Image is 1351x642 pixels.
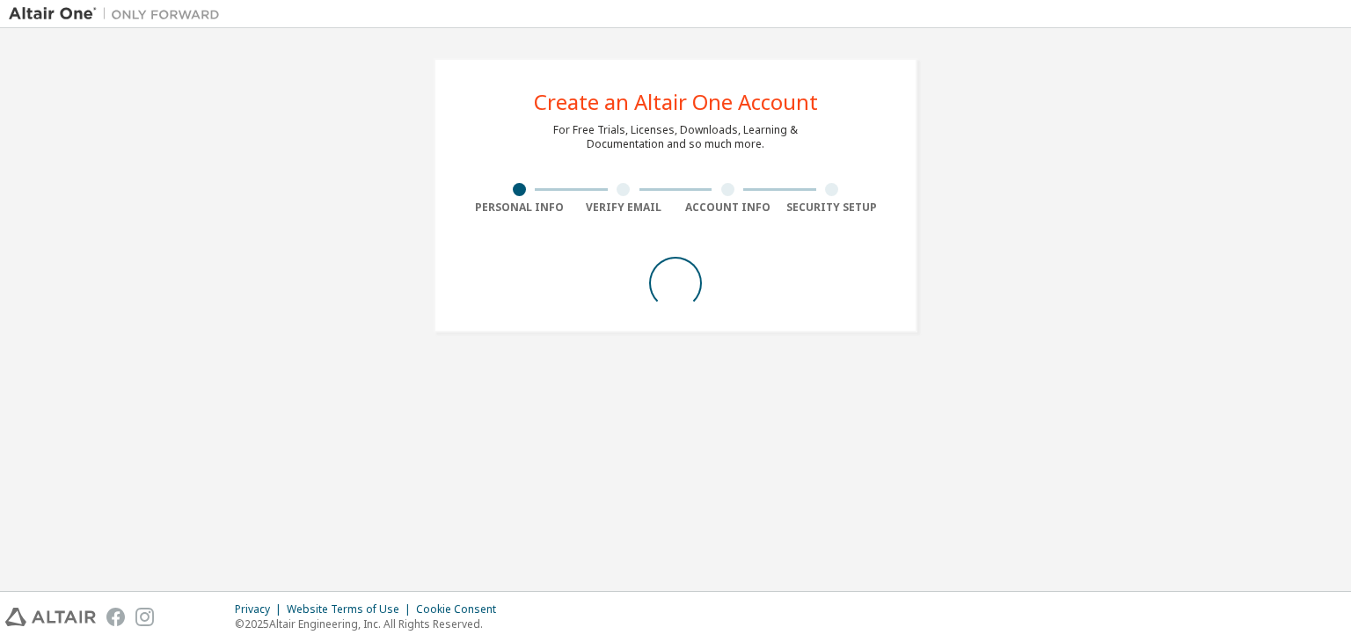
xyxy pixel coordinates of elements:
[572,201,676,215] div: Verify Email
[5,608,96,626] img: altair_logo.svg
[675,201,780,215] div: Account Info
[780,201,885,215] div: Security Setup
[416,602,507,616] div: Cookie Consent
[9,5,229,23] img: Altair One
[135,608,154,626] img: instagram.svg
[287,602,416,616] div: Website Terms of Use
[467,201,572,215] div: Personal Info
[106,608,125,626] img: facebook.svg
[235,602,287,616] div: Privacy
[235,616,507,631] p: © 2025 Altair Engineering, Inc. All Rights Reserved.
[534,91,818,113] div: Create an Altair One Account
[553,123,798,151] div: For Free Trials, Licenses, Downloads, Learning & Documentation and so much more.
